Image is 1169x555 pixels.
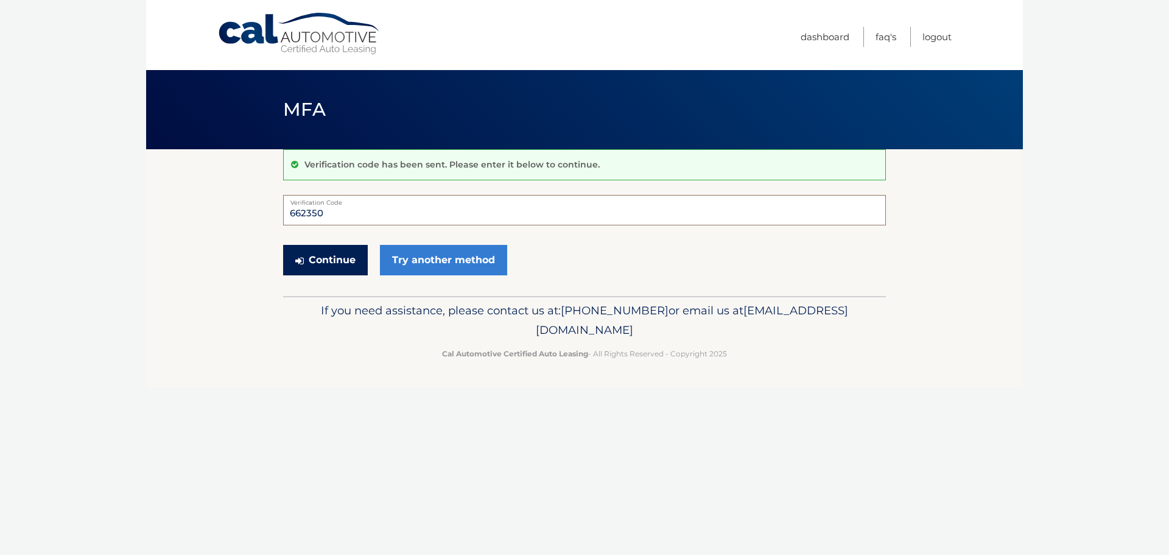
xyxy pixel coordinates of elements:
[536,303,848,337] span: [EMAIL_ADDRESS][DOMAIN_NAME]
[291,347,878,360] p: - All Rights Reserved - Copyright 2025
[922,27,952,47] a: Logout
[561,303,669,317] span: [PHONE_NUMBER]
[283,98,326,121] span: MFA
[801,27,849,47] a: Dashboard
[291,301,878,340] p: If you need assistance, please contact us at: or email us at
[380,245,507,275] a: Try another method
[304,159,600,170] p: Verification code has been sent. Please enter it below to continue.
[283,195,886,225] input: Verification Code
[217,12,382,55] a: Cal Automotive
[876,27,896,47] a: FAQ's
[283,245,368,275] button: Continue
[283,195,886,205] label: Verification Code
[442,349,588,358] strong: Cal Automotive Certified Auto Leasing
